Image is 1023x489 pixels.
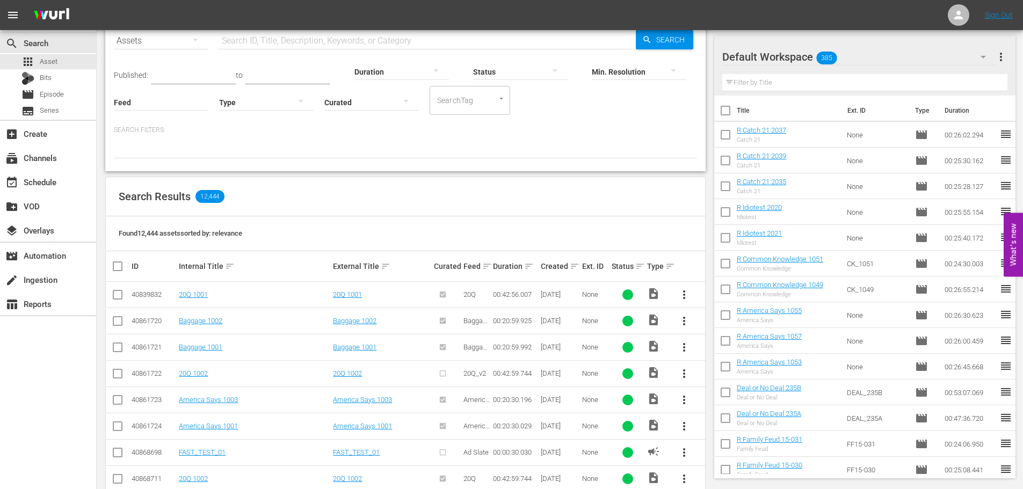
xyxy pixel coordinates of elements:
div: 00:20:30.029 [493,422,537,430]
span: 20Q [463,475,476,483]
div: Status [612,260,644,273]
div: [DATE] [541,369,579,377]
td: None [843,122,911,148]
td: CK_1049 [843,276,911,302]
span: reorder [999,360,1012,373]
span: sort [381,261,390,271]
span: reorder [999,179,1012,192]
span: Asset [40,56,57,67]
button: more_vert [671,440,697,465]
a: Baggage 1002 [333,317,376,325]
a: R Common Knowledge 1051 [737,255,823,263]
span: reorder [999,154,1012,166]
span: Episode [915,437,928,450]
div: Catch 21 [737,162,786,169]
span: to [236,71,243,79]
div: 40861724 [132,422,176,430]
div: None [582,396,608,404]
a: R Idiotest 2021 [737,229,782,237]
span: VOD [5,200,18,213]
a: Deal or No Deal 235B [737,384,801,392]
div: [DATE] [541,422,579,430]
button: more_vert [671,308,697,334]
span: reorder [999,128,1012,141]
td: 00:26:45.668 [940,354,999,379]
a: 20Q 1002 [333,475,362,483]
div: Family Feud [737,446,802,452]
span: Episode [915,386,928,399]
span: Episode [915,257,928,270]
span: Video [647,471,660,484]
img: ans4CAIJ8jUAAAAAAAAAAAAAAAAAAAAAAAAgQb4GAAAAAAAAAAAAAAAAAAAAAAAAJMjXAAAAAAAAAAAAAAAAAAAAAAAAgAT5G... [26,3,77,28]
span: more_vert [995,50,1007,63]
span: Episode [915,334,928,347]
span: Search [5,37,18,50]
span: sort [665,261,675,271]
div: [DATE] [541,317,579,325]
a: Baggage 1002 [179,317,222,325]
span: Episode [21,88,34,101]
span: Video [647,340,660,353]
span: 20Q [463,290,476,298]
div: America Says [737,342,802,349]
span: Series [40,105,59,116]
span: Create [5,128,18,141]
td: 00:25:28.127 [940,173,999,199]
button: Open Feedback Widget [1004,213,1023,276]
span: 385 [816,47,837,69]
span: more_vert [678,315,691,327]
button: more_vert [671,282,697,308]
a: Baggage 1001 [179,343,222,351]
span: more_vert [678,367,691,380]
td: DEAL_235B [843,379,911,405]
button: more_vert [995,44,1007,70]
span: Episode [915,283,928,296]
div: 40861720 [132,317,176,325]
a: Deal or No Deal 235A [737,410,801,418]
th: Title [737,96,841,126]
span: Episode [915,463,928,476]
div: [DATE] [541,290,579,298]
div: Feed [463,260,490,273]
td: 00:24:06.950 [940,431,999,457]
a: R Family Feud 15-031 [737,435,802,443]
div: Assets [114,26,208,56]
span: Search [652,30,693,49]
span: sort [225,261,235,271]
div: Deal or No Deal [737,394,801,401]
span: reorder [999,385,1012,398]
td: 00:25:08.441 [940,457,999,483]
span: reorder [999,282,1012,295]
td: None [843,225,911,251]
div: 40839832 [132,290,176,298]
div: None [582,343,608,351]
span: reorder [999,205,1012,218]
span: reorder [999,463,1012,476]
a: R Family Feud 15-030 [737,461,802,469]
div: External Title [333,260,431,273]
td: 00:25:30.162 [940,148,999,173]
span: Baggage_v2 [463,317,487,333]
div: None [582,448,608,456]
div: 40868698 [132,448,176,456]
td: FF15-031 [843,431,911,457]
a: America Says 1003 [179,396,238,404]
td: None [843,148,911,173]
span: more_vert [678,288,691,301]
p: Search Filters: [114,126,697,135]
span: movie [915,154,928,167]
span: Channels [5,152,18,165]
a: R America Says 1057 [737,332,802,340]
span: 20Q_v2 [463,369,486,377]
a: R Common Knowledge 1049 [737,281,823,289]
a: 20Q 1001 [179,290,208,298]
div: Idiotest [737,214,782,221]
td: 00:47:36.720 [940,405,999,431]
span: more_vert [678,393,691,406]
span: Reports [5,298,18,311]
div: None [582,422,608,430]
span: Episode [915,231,928,244]
div: 40861722 [132,369,176,377]
a: 20Q 1002 [333,369,362,377]
div: Family Feud [737,471,802,478]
